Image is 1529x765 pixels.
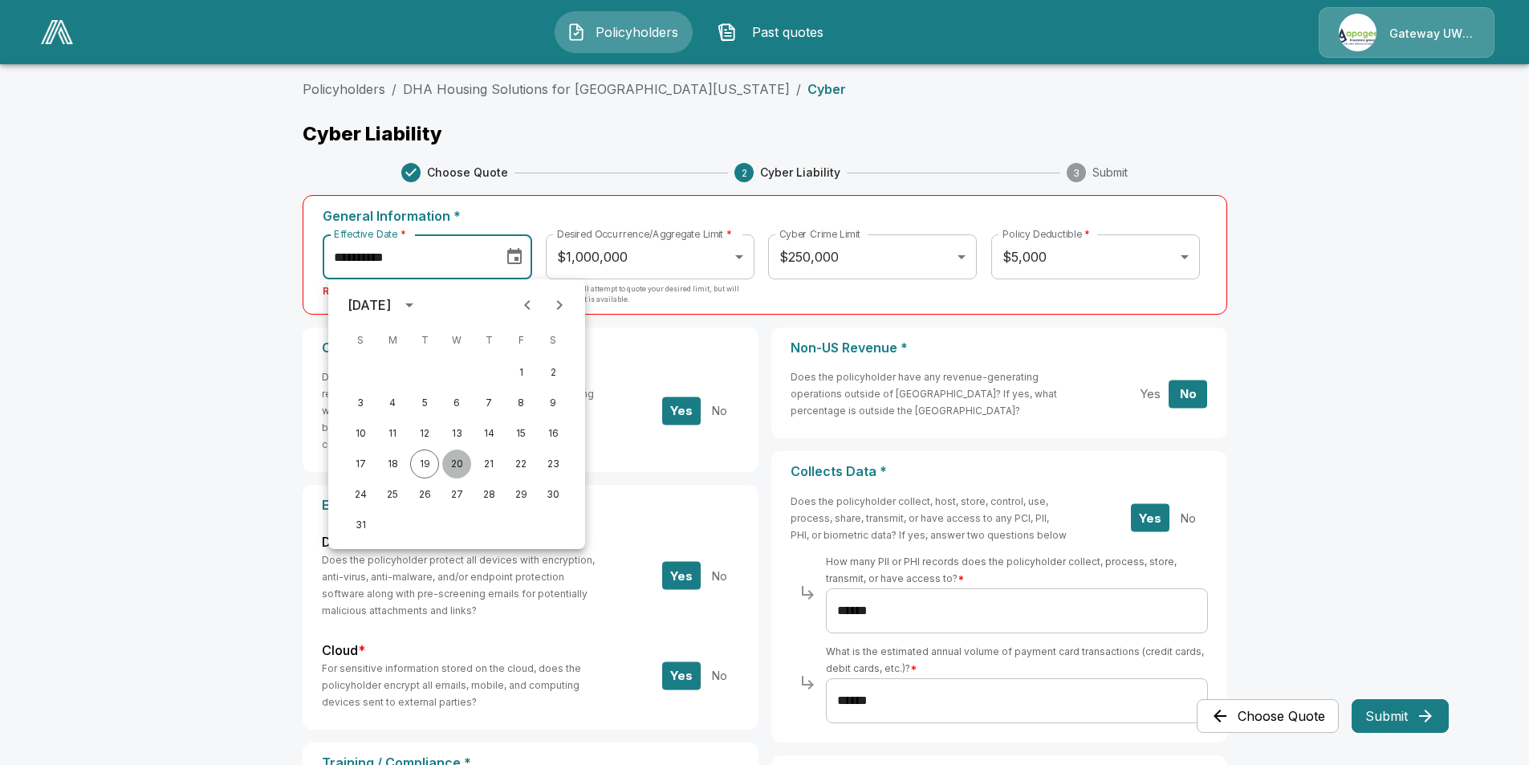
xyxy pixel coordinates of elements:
div: [DATE] [348,295,391,315]
button: Yes [1131,504,1169,532]
text: 3 [1073,167,1080,179]
span: Saturday [539,324,567,356]
button: Choose Quote [1197,699,1339,733]
div: $5,000 [991,234,1200,279]
span: Cyber Liability [760,165,840,181]
span: Monday [378,324,407,356]
button: 18 [378,450,407,478]
h6: Does the policyholder collect, host, store, control, use, process, share, transmit, or have acces... [791,493,1069,543]
button: 14 [474,419,503,448]
span: Wednesday [442,324,471,356]
a: Policyholders [303,81,385,97]
button: Choose date [498,241,531,273]
div: $1,000,000 [546,234,754,279]
label: Policy Deductible [1002,227,1090,241]
label: Desired Occurrence/Aggregate Limit [557,227,732,241]
button: 20 [442,450,471,478]
button: Yes [662,661,701,690]
button: 17 [346,450,375,478]
img: AA Logo [41,20,73,44]
label: Cyber Crime Limit [779,227,860,241]
p: Carriers will attempt to quote your desired limit, but will return what is available. [546,283,754,315]
li: / [392,79,396,99]
button: 28 [474,480,503,509]
button: 25 [378,480,407,509]
span: Policyholders [592,22,681,42]
nav: breadcrumb [303,79,1227,99]
span: Sunday [346,324,375,356]
h6: What is the estimated annual volume of payment card transactions (credit cards, debit cards, etc.)? [826,643,1208,677]
button: 11 [378,419,407,448]
button: Yes [662,562,701,590]
button: 26 [410,480,439,509]
li: / [796,79,801,99]
button: 21 [474,450,503,478]
button: Past quotes IconPast quotes [706,11,844,53]
button: No [1169,504,1207,532]
span: Past quotes [743,22,832,42]
text: 2 [742,167,747,179]
button: Next month [543,289,575,321]
button: Submit [1352,699,1449,733]
button: 27 [442,480,471,509]
p: Encryption * [322,498,739,513]
button: 8 [506,389,535,417]
button: 30 [539,480,567,509]
span: Friday [506,324,535,356]
p: Cyber [807,83,846,96]
button: 13 [442,419,471,448]
img: Past quotes Icon [718,22,737,42]
span: Thursday [474,324,503,356]
button: 19 [410,450,439,478]
button: 31 [346,511,375,539]
button: 12 [410,419,439,448]
button: 10 [346,419,375,448]
h6: Do policyholder employees authenticate fund transfer requests, prevent unauthorized employees fro... [322,368,600,453]
h6: Does the policyholder protect all devices with encryption, anti-virus, anti-malware, and/or endpo... [322,551,600,619]
button: 5 [410,389,439,417]
span: Submit [1092,165,1128,181]
button: 22 [506,450,535,478]
span: Choose Quote [427,165,508,181]
button: Yes [662,397,701,425]
button: 1 [506,358,535,387]
label: Cloud [322,641,365,660]
p: Cyber Liability [303,124,1227,144]
span: Tuesday [410,324,439,356]
img: Policyholders Icon [567,22,586,42]
button: 4 [378,389,407,417]
h6: For sensitive information stored on the cloud, does the policyholder encrypt all emails, mobile, ... [322,660,600,710]
h6: How many PII or PHI records does the policyholder collect, process, store, transmit, or have acce... [826,553,1208,587]
p: Cyber Crime * [322,340,739,356]
p: General Information * [323,209,1207,224]
button: Previous month [511,289,543,321]
button: 23 [539,450,567,478]
p: Required [323,284,367,299]
button: No [700,562,738,590]
button: 6 [442,389,471,417]
button: 3 [346,389,375,417]
button: 29 [506,480,535,509]
button: 16 [539,419,567,448]
button: 15 [506,419,535,448]
h6: Does the policyholder have any revenue-generating operations outside of [GEOGRAPHIC_DATA]? If yes... [791,368,1069,419]
button: 2 [539,358,567,387]
button: 24 [346,480,375,509]
button: 7 [474,389,503,417]
button: No [1169,380,1207,408]
button: No [700,661,738,690]
button: No [700,397,738,425]
button: calendar view is open, switch to year view [396,291,423,319]
div: $250,000 [768,234,977,279]
button: Yes [1131,380,1169,408]
label: Devices [322,533,378,551]
label: Effective Date [334,227,405,241]
button: 9 [539,389,567,417]
p: Collects Data * [791,464,1208,479]
button: Policyholders IconPolicyholders [555,11,693,53]
p: Non-US Revenue * [791,340,1208,356]
a: DHA Housing Solutions for [GEOGRAPHIC_DATA][US_STATE] [403,81,790,97]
